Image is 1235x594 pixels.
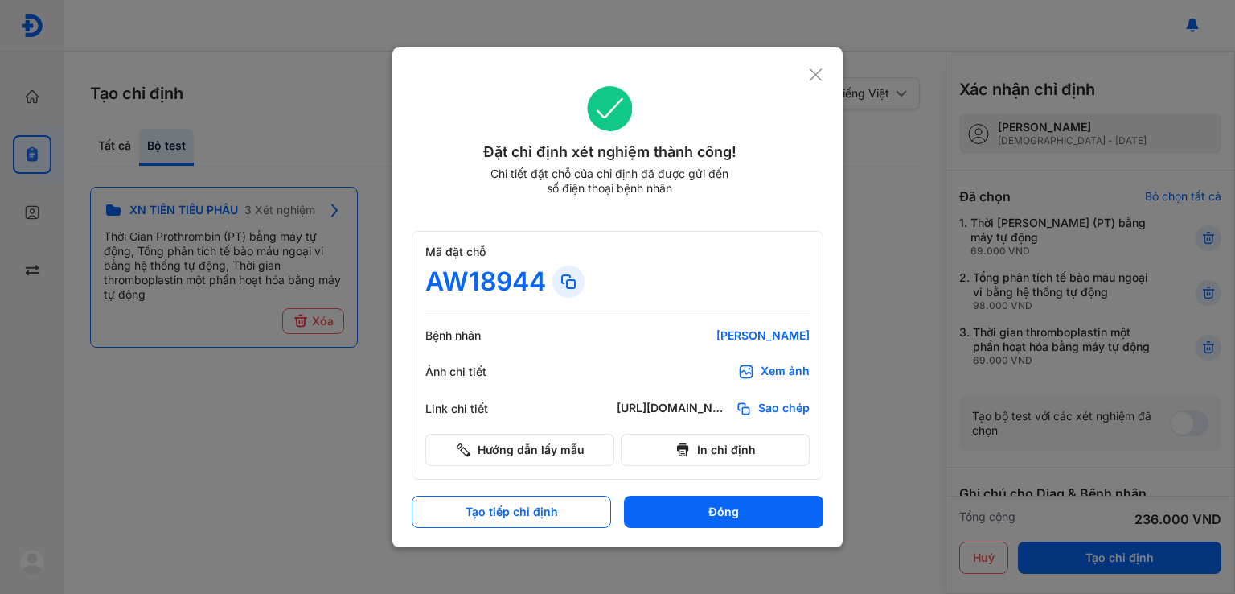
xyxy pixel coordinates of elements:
div: Link chi tiết [425,402,522,416]
div: AW18944 [425,266,546,298]
div: [URL][DOMAIN_NAME] [617,401,729,417]
button: Đóng [624,496,823,528]
div: Mã đặt chỗ [425,245,810,259]
div: [PERSON_NAME] [617,328,810,343]
button: Tạo tiếp chỉ định [412,496,611,528]
div: Bệnh nhân [425,328,522,343]
div: Ảnh chi tiết [425,365,522,379]
div: Đặt chỉ định xét nghiệm thành công! [412,141,808,163]
button: In chỉ định [621,434,810,466]
button: Hướng dẫn lấy mẫu [425,434,614,466]
div: Chi tiết đặt chỗ của chỉ định đã được gửi đến số điện thoại bệnh nhân [483,167,736,196]
div: Xem ảnh [761,364,810,380]
span: Sao chép [758,401,810,417]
